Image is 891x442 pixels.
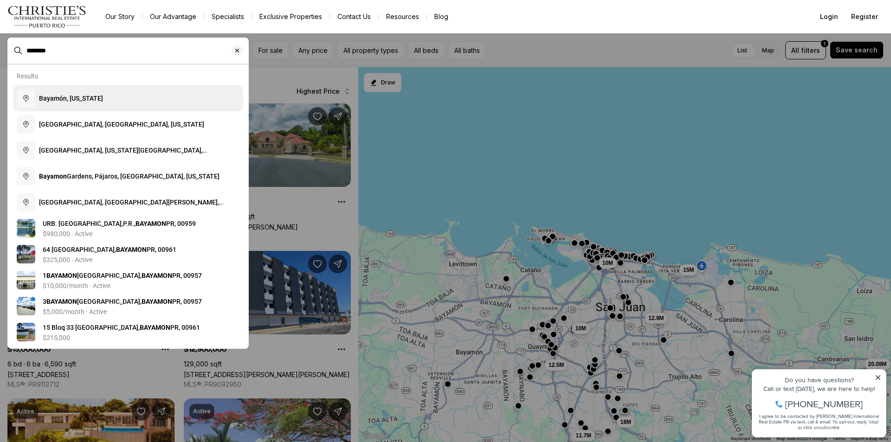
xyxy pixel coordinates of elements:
[142,10,204,23] a: Our Advantage
[13,189,243,215] button: [GEOGRAPHIC_DATA], [GEOGRAPHIC_DATA][PERSON_NAME], [US_STATE]
[13,293,243,319] a: View details: 3 BAYAMON GARDEN SHOPPING CENTER
[39,173,67,180] b: Bayamon
[43,324,200,331] span: 15 Bloq 33 [GEOGRAPHIC_DATA], PR, 00961
[43,308,107,315] p: $5,000/month · Active
[46,298,77,305] b: BAYAMON
[232,38,248,63] button: Clear search input
[13,215,243,241] a: View details: URB. RIVIERA VILLAGE BAYAMON,P.R.
[13,319,243,345] a: View details: 15 Bloq 33 SIERRA BAYAMON
[142,298,172,305] b: BAYAMON
[10,21,134,27] div: Do you have questions?
[43,334,70,341] p: $215,000
[379,10,426,23] a: Resources
[820,13,838,20] span: Login
[13,85,243,111] button: Bayamón, [US_STATE]
[13,137,243,163] button: [GEOGRAPHIC_DATA], [US_STATE][GEOGRAPHIC_DATA], [GEOGRAPHIC_DATA], [US_STATE]
[846,7,884,26] button: Register
[38,44,116,53] span: [PHONE_NUMBER]
[39,121,204,128] span: [GEOGRAPHIC_DATA], [GEOGRAPHIC_DATA], [US_STATE]
[39,173,220,180] span: Gardens, Pájaros, [GEOGRAPHIC_DATA], [US_STATE]
[814,7,844,26] button: Login
[43,220,196,227] span: URB. [GEOGRAPHIC_DATA],P.R., PR, 00959
[204,10,252,23] a: Specialists
[43,246,176,253] span: 64 [GEOGRAPHIC_DATA], PR, 00961
[330,10,378,23] button: Contact Us
[13,267,243,293] a: View details: 1 BAYAMON GARDEN SHOPPING CENTER
[43,272,202,279] span: 1 [GEOGRAPHIC_DATA], PR, 00957
[43,230,92,237] p: $980,000 · Active
[10,30,134,36] div: Call or text [DATE], we are here to help!
[142,272,172,279] b: BAYAMON
[39,199,223,215] span: [GEOGRAPHIC_DATA], [GEOGRAPHIC_DATA][PERSON_NAME], [US_STATE]
[39,147,207,163] span: [GEOGRAPHIC_DATA], [US_STATE][GEOGRAPHIC_DATA], [GEOGRAPHIC_DATA], [US_STATE]
[17,72,38,80] p: Results
[12,57,132,75] span: I agree to be contacted by [PERSON_NAME] International Real Estate PR via text, call & email. To ...
[46,272,77,279] b: BAYAMON
[427,10,456,23] a: Blog
[116,246,147,253] b: BAYAMON
[851,13,878,20] span: Register
[13,241,243,267] a: View details: 64 SIERRA BAYAMON
[140,324,170,331] b: BAYAMON
[13,163,243,189] button: BayamonGardens, Pájaros, [GEOGRAPHIC_DATA], [US_STATE]
[43,298,202,305] span: 3 [GEOGRAPHIC_DATA], PR, 00957
[43,282,110,289] p: $10,000/month · Active
[252,10,329,23] a: Exclusive Properties
[43,256,92,263] p: $325,000 · Active
[98,10,142,23] a: Our Story
[13,111,243,137] button: [GEOGRAPHIC_DATA], [GEOGRAPHIC_DATA], [US_STATE]
[136,220,166,227] b: BAYAMON
[39,95,103,102] span: Bayamón, [US_STATE]
[7,6,87,28] img: logo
